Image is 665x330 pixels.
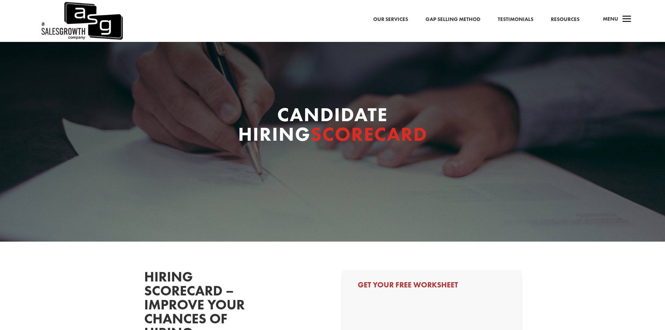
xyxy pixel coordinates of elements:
a: Resources [551,15,579,24]
h1: Candidate Hiring [200,105,465,147]
h3: Get Your Free Worksheet [358,281,506,292]
span: a [620,13,634,27]
span: Menu [603,15,618,22]
a: Testimonials [498,15,533,24]
a: Gap Selling Method [426,15,480,24]
a: Our Services [373,15,408,24]
span: Scorecard [311,122,427,147]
